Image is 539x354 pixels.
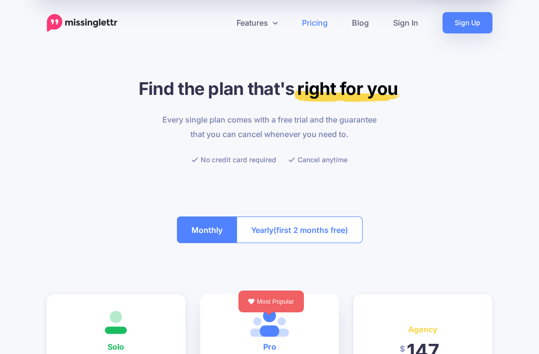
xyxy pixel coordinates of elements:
[224,12,290,33] a: Features
[191,154,276,166] li: No credit card required
[238,291,304,312] div: Most Popular
[381,12,430,33] a: Sign In
[237,216,363,243] button: Yearly(first 2 months free)
[47,14,118,32] a: Home
[368,322,478,337] h4: Agency
[340,12,381,33] a: Blog
[177,216,237,243] button: Monthly
[294,78,400,102] mark: right for you
[215,339,325,354] h4: Pro
[273,222,348,238] span: (first 2 months free)
[47,77,492,100] h1: Find the plan that's
[288,154,348,166] li: Cancel anytime
[443,12,492,33] a: Sign Up
[61,339,171,354] h4: Solo
[290,12,340,33] a: Pricing
[162,112,378,141] p: Every single plan comes with a free trial and the guarantee that you can cancel whenever you need...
